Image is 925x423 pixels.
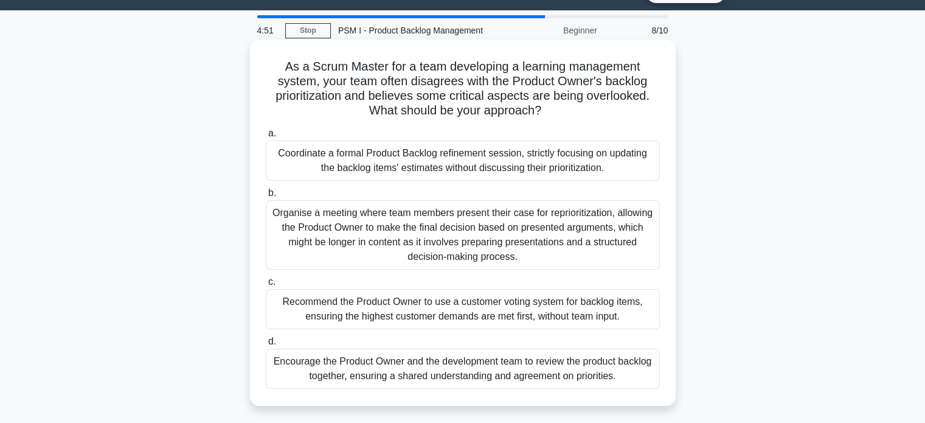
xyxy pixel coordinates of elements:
div: Beginner [498,18,605,43]
div: 4:51 [250,18,285,43]
span: d. [268,336,276,346]
span: a. [268,128,276,138]
h5: As a Scrum Master for a team developing a learning management system, your team often disagrees w... [265,59,661,119]
div: Recommend the Product Owner to use a customer voting system for backlog items, ensuring the highe... [266,289,660,329]
div: 8/10 [605,18,676,43]
span: c. [268,276,275,287]
div: Organise a meeting where team members present their case for reprioritization, allowing the Produ... [266,200,660,270]
div: Encourage the Product Owner and the development team to review the product backlog together, ensu... [266,349,660,389]
span: b. [268,187,276,198]
div: Coordinate a formal Product Backlog refinement session, strictly focusing on updating the backlog... [266,141,660,181]
a: Stop [285,23,331,38]
div: PSM I - Product Backlog Management [331,18,498,43]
